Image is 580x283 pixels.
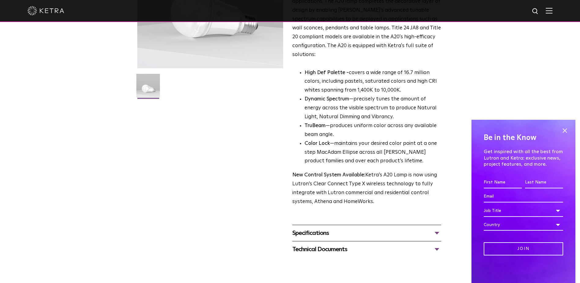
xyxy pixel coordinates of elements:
[305,69,441,95] p: covers a wide range of 16.7 million colors, including pastels, saturated colors and high CRI whit...
[136,74,160,102] img: A20-Lamp-2021-Web-Square
[305,141,330,146] strong: Color Lock
[305,123,326,128] strong: TruBeam
[546,8,552,13] img: Hamburger%20Nav.svg
[484,242,563,255] input: Join
[484,191,563,202] input: Email
[484,177,522,188] input: First Name
[484,219,563,231] div: Country
[292,172,365,178] strong: New Control System Available:
[305,96,349,102] strong: Dynamic Spectrum
[28,6,64,15] img: ketra-logo-2019-white
[305,70,349,75] strong: High Def Palette -
[292,228,441,238] div: Specifications
[484,132,563,144] h4: Be in the Know
[484,205,563,217] div: Job Title
[305,139,441,166] li: —maintains your desired color point at a one step MacAdam Ellipse across all [PERSON_NAME] produc...
[305,95,441,122] li: —precisely tunes the amount of energy across the visible spectrum to produce Natural Light, Natur...
[525,177,563,188] input: Last Name
[292,244,441,254] div: Technical Documents
[305,122,441,139] li: —produces uniform color across any available beam angle.
[532,8,539,15] img: search icon
[292,171,441,206] p: Ketra’s A20 Lamp is now using Lutron’s Clear Connect Type X wireless technology to fully integrat...
[484,148,563,167] p: Get inspired with all the best from Lutron and Ketra: exclusive news, project features, and more.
